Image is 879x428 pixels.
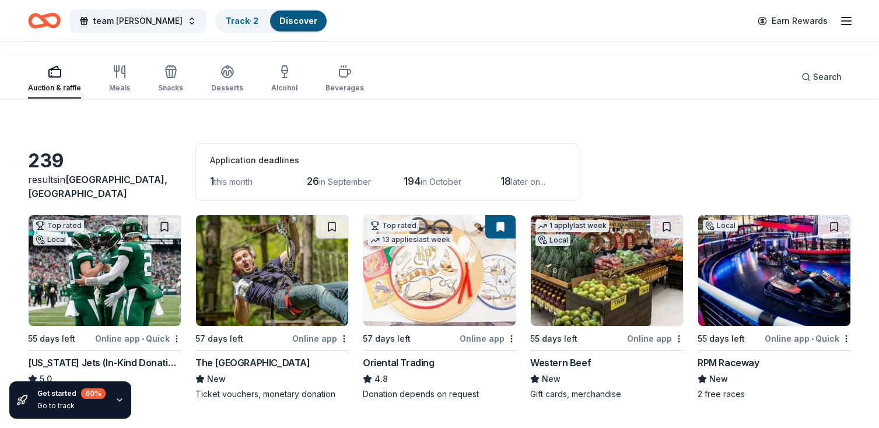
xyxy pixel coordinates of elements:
[368,234,453,246] div: 13 applies last week
[28,356,181,370] div: [US_STATE] Jets (In-Kind Donation)
[811,334,814,343] span: •
[37,388,106,399] div: Get started
[211,83,243,93] div: Desserts
[709,372,728,386] span: New
[195,388,349,400] div: Ticket vouchers, monetary donation
[307,175,319,187] span: 26
[374,372,388,386] span: 4.8
[207,372,226,386] span: New
[109,60,130,99] button: Meals
[226,16,258,26] a: Track· 2
[195,332,243,346] div: 57 days left
[698,215,850,326] img: Image for RPM Raceway
[751,10,835,31] a: Earn Rewards
[37,401,106,411] div: Go to track
[535,234,570,246] div: Local
[158,83,183,93] div: Snacks
[158,60,183,99] button: Snacks
[500,175,511,187] span: 18
[421,177,461,187] span: in October
[530,215,684,400] a: Image for Western Beef1 applylast weekLocal55 days leftOnline appWestern BeefNewGift cards, merch...
[319,177,371,187] span: in September
[813,70,842,84] span: Search
[698,215,851,400] a: Image for RPM RacewayLocal55 days leftOnline app•QuickRPM RacewayNew2 free races
[33,220,84,231] div: Top rated
[363,388,516,400] div: Donation depends on request
[703,220,738,231] div: Local
[28,174,167,199] span: in
[792,65,851,89] button: Search
[210,175,214,187] span: 1
[81,388,106,399] div: 60 %
[28,7,61,34] a: Home
[698,332,745,346] div: 55 days left
[28,173,181,201] div: results
[279,16,317,26] a: Discover
[28,174,167,199] span: [GEOGRAPHIC_DATA], [GEOGRAPHIC_DATA]
[325,83,364,93] div: Beverages
[460,331,516,346] div: Online app
[271,83,297,93] div: Alcohol
[530,388,684,400] div: Gift cards, merchandise
[28,149,181,173] div: 239
[325,60,364,99] button: Beverages
[627,331,684,346] div: Online app
[542,372,561,386] span: New
[28,83,81,93] div: Auction & raffle
[95,331,181,346] div: Online app Quick
[70,9,206,33] button: team [PERSON_NAME]
[142,334,144,343] span: •
[363,356,435,370] div: Oriental Trading
[765,331,851,346] div: Online app Quick
[363,332,411,346] div: 57 days left
[363,215,516,326] img: Image for Oriental Trading
[109,83,130,93] div: Meals
[33,234,68,245] div: Local
[404,175,421,187] span: 194
[195,215,349,400] a: Image for The Adventure Park57 days leftOnline appThe [GEOGRAPHIC_DATA]NewTicket vouchers, moneta...
[271,60,297,99] button: Alcohol
[214,177,253,187] span: this month
[535,220,609,232] div: 1 apply last week
[292,331,349,346] div: Online app
[215,9,328,33] button: Track· 2Discover
[28,332,75,346] div: 55 days left
[210,153,565,167] div: Application deadlines
[511,177,545,187] span: later on...
[28,215,181,400] a: Image for New York Jets (In-Kind Donation)Top ratedLocal55 days leftOnline app•Quick[US_STATE] Je...
[698,388,851,400] div: 2 free races
[29,215,181,326] img: Image for New York Jets (In-Kind Donation)
[531,215,683,326] img: Image for Western Beef
[93,14,183,28] span: team [PERSON_NAME]
[196,215,348,326] img: Image for The Adventure Park
[363,215,516,400] a: Image for Oriental TradingTop rated13 applieslast week57 days leftOnline appOriental Trading4.8Do...
[530,356,591,370] div: Western Beef
[211,60,243,99] button: Desserts
[368,220,419,231] div: Top rated
[530,332,577,346] div: 55 days left
[195,356,310,370] div: The [GEOGRAPHIC_DATA]
[698,356,759,370] div: RPM Raceway
[28,60,81,99] button: Auction & raffle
